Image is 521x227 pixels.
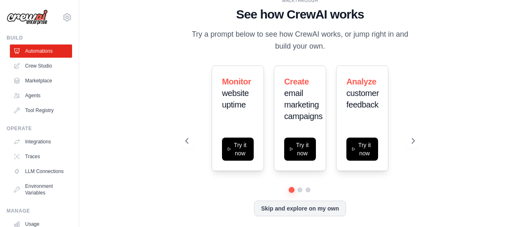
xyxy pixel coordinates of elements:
button: Skip and explore on my own [254,201,346,216]
a: Marketplace [10,74,72,87]
a: Tool Registry [10,104,72,117]
span: website uptime [222,89,249,109]
button: Try it now [346,138,378,161]
a: LLM Connections [10,165,72,178]
span: Monitor [222,77,251,86]
h1: See how CrewAI works [185,7,415,22]
button: Try it now [284,138,316,161]
div: Operate [7,125,72,132]
p: Try a prompt below to see how CrewAI works, or jump right in and build your own. [185,28,415,53]
a: Automations [10,44,72,58]
div: Build [7,35,72,41]
div: Manage [7,208,72,214]
span: Create [284,77,309,86]
a: Traces [10,150,72,163]
span: Analyze [346,77,376,86]
a: Crew Studio [10,59,72,73]
span: customer feedback [346,89,379,109]
a: Environment Variables [10,180,72,199]
a: Integrations [10,135,72,148]
span: email marketing campaigns [284,89,322,121]
button: Try it now [222,138,254,161]
img: Logo [7,9,48,25]
a: Agents [10,89,72,102]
